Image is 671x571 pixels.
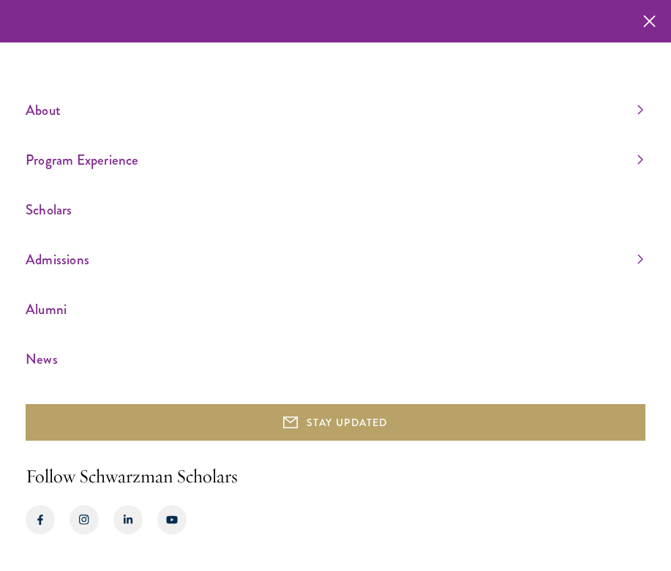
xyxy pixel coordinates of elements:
[26,463,645,490] h2: Follow Schwarzman Scholars
[26,404,645,441] button: STAY UPDATED
[26,198,643,222] a: Scholars
[26,98,643,122] a: About
[26,148,643,172] a: Program Experience
[26,297,643,321] a: Alumni
[26,347,643,371] a: News
[26,247,643,272] a: Admissions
